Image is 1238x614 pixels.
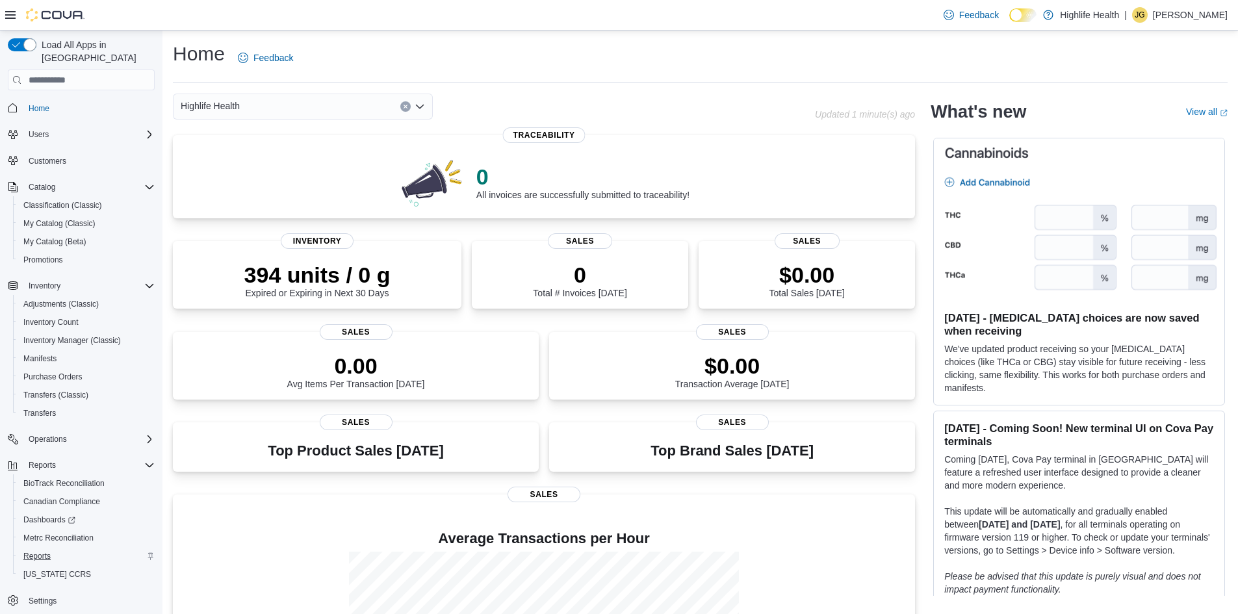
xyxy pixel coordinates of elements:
span: Manifests [23,353,57,364]
p: 0 [476,164,690,190]
button: Operations [23,431,72,447]
button: Open list of options [415,101,425,112]
button: My Catalog (Beta) [13,233,160,251]
h2: What's new [931,101,1026,122]
p: Updated 1 minute(s) ago [815,109,915,120]
button: Promotions [13,251,160,269]
div: Total Sales [DATE] [769,262,844,298]
button: Catalog [23,179,60,195]
span: Inventory [29,281,60,291]
img: 0 [398,156,466,208]
span: Operations [23,431,155,447]
a: Home [23,101,55,116]
button: Transfers [13,404,160,422]
div: Transaction Average [DATE] [675,353,790,389]
button: Customers [3,151,160,170]
button: Classification (Classic) [13,196,160,214]
button: Reports [23,457,61,473]
span: Canadian Compliance [23,496,100,507]
span: Customers [29,156,66,166]
span: Load All Apps in [GEOGRAPHIC_DATA] [36,38,155,64]
h3: Top Brand Sales [DATE] [651,443,814,459]
button: Inventory [3,277,160,295]
span: Classification (Classic) [18,198,155,213]
span: Inventory Manager (Classic) [18,333,155,348]
h3: [DATE] - [MEDICAL_DATA] choices are now saved when receiving [944,311,1214,337]
button: Adjustments (Classic) [13,295,160,313]
span: Transfers (Classic) [18,387,155,403]
p: 0 [533,262,626,288]
span: Operations [29,434,67,444]
button: Users [23,127,54,142]
div: Expired or Expiring in Next 30 Days [244,262,391,298]
p: Coming [DATE], Cova Pay terminal in [GEOGRAPHIC_DATA] will feature a refreshed user interface des... [944,453,1214,492]
span: Classification (Classic) [23,200,102,211]
a: Canadian Compliance [18,494,105,509]
span: Sales [775,233,840,249]
h1: Home [173,41,225,67]
a: Dashboards [18,512,81,528]
svg: External link [1220,109,1228,117]
span: My Catalog (Classic) [23,218,96,229]
p: This update will be automatically and gradually enabled between , for all terminals operating on ... [944,505,1214,557]
span: [US_STATE] CCRS [23,569,91,580]
a: Inventory Count [18,314,84,330]
button: Inventory [23,278,66,294]
button: Home [3,98,160,117]
span: Reports [29,460,56,470]
button: Users [3,125,160,144]
a: Inventory Manager (Classic) [18,333,126,348]
span: Dark Mode [1009,22,1010,23]
div: Jennifer Gierum [1132,7,1148,23]
a: Promotions [18,252,68,268]
span: Sales [696,415,769,430]
button: Settings [3,591,160,610]
div: All invoices are successfully submitted to traceability! [476,164,690,200]
a: Manifests [18,351,62,366]
span: Customers [23,153,155,169]
span: Reports [18,548,155,564]
a: Transfers (Classic) [18,387,94,403]
span: Adjustments (Classic) [23,299,99,309]
span: Traceability [503,127,586,143]
button: Manifests [13,350,160,368]
button: [US_STATE] CCRS [13,565,160,583]
a: Feedback [233,45,298,71]
button: BioTrack Reconciliation [13,474,160,492]
span: Sales [320,324,393,340]
a: Adjustments (Classic) [18,296,104,312]
span: BioTrack Reconciliation [18,476,155,491]
span: Catalog [29,182,55,192]
em: Please be advised that this update is purely visual and does not impact payment functionality. [944,571,1201,595]
span: Highlife Health [181,98,240,114]
span: Promotions [18,252,155,268]
button: Canadian Compliance [13,492,160,511]
span: Inventory Count [18,314,155,330]
span: Feedback [959,8,999,21]
span: My Catalog (Beta) [18,234,155,249]
a: Customers [23,153,71,169]
input: Dark Mode [1009,8,1037,22]
a: Transfers [18,405,61,421]
a: View allExternal link [1186,107,1228,117]
p: Highlife Health [1060,7,1119,23]
button: Purchase Orders [13,368,160,386]
div: Total # Invoices [DATE] [533,262,626,298]
span: Sales [508,487,580,502]
div: Avg Items Per Transaction [DATE] [287,353,425,389]
a: BioTrack Reconciliation [18,476,110,491]
span: Transfers [23,408,56,418]
span: Sales [696,324,769,340]
button: Operations [3,430,160,448]
span: Inventory Manager (Classic) [23,335,121,346]
a: My Catalog (Classic) [18,216,101,231]
span: Promotions [23,255,63,265]
span: Reports [23,457,155,473]
button: Transfers (Classic) [13,386,160,404]
span: Feedback [253,51,293,64]
span: Settings [29,596,57,606]
h3: Top Product Sales [DATE] [268,443,443,459]
span: Users [29,129,49,140]
button: Clear input [400,101,411,112]
a: Feedback [938,2,1004,28]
